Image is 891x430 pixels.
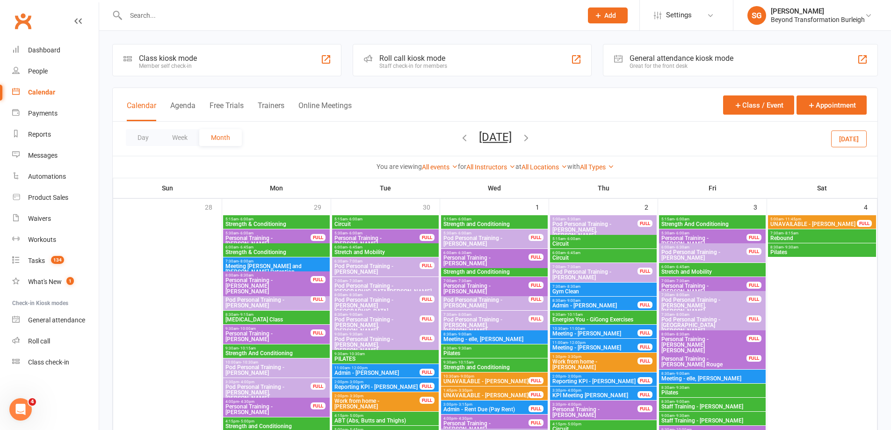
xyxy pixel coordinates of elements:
[443,313,529,317] span: 7:30am
[12,352,99,373] a: Class kiosk mode
[458,163,466,170] strong: for
[12,208,99,229] a: Waivers
[239,346,256,350] span: - 10:15am
[566,374,581,379] span: - 3:00pm
[661,317,747,339] span: Pod Personal Training - [GEOGRAPHIC_DATA][PERSON_NAME], [PERSON_NAME]...
[637,357,652,364] div: FULL
[661,386,764,390] span: 8:30am
[334,245,437,249] span: 6:00am
[225,277,311,294] span: Personal Training - [PERSON_NAME] [PERSON_NAME]
[334,283,437,294] span: Pod Personal Training - [GEOGRAPHIC_DATA][PERSON_NAME]
[661,297,747,314] span: Pod Personal Training - [PERSON_NAME], [PERSON_NAME]
[552,237,655,241] span: 5:15am
[552,255,655,261] span: Circuit
[552,331,638,336] span: Meeting - [PERSON_NAME]
[28,337,50,345] div: Roll call
[239,245,254,249] span: - 6:45am
[348,217,362,221] span: - 6:00am
[479,131,512,144] button: [DATE]
[443,221,546,227] span: Strength and Conditioning
[746,282,761,289] div: FULL
[12,187,99,208] a: Product Sales
[225,273,311,277] span: 8:00am
[348,259,362,263] span: - 7:00am
[443,251,529,255] span: 6:00am
[28,278,62,285] div: What's New
[420,262,435,269] div: FULL
[661,376,764,381] span: Meeting - elle, [PERSON_NAME]
[443,217,546,221] span: 5:15am
[797,95,867,115] button: Appointment
[568,341,586,345] span: - 12:00pm
[674,386,689,390] span: - 9:30am
[12,61,99,82] a: People
[314,199,331,214] div: 29
[637,391,652,398] div: FULL
[771,7,865,15] div: [PERSON_NAME]
[12,229,99,250] a: Workouts
[661,269,764,275] span: Stretch and Mobility
[658,178,767,198] th: Fri
[661,265,764,269] span: 6:00am
[580,163,614,171] a: All Types
[661,283,747,294] span: Personal Training - [PERSON_NAME]
[348,279,362,283] span: - 7:30am
[637,377,652,384] div: FULL
[864,199,877,214] div: 4
[239,273,254,277] span: - 8:30am
[334,384,420,390] span: Reporting KPI - [PERSON_NAME]
[239,380,254,384] span: - 4:00pm
[529,391,543,398] div: FULL
[225,331,311,342] span: Personal Training - [PERSON_NAME]
[258,101,284,121] button: Trainers
[637,220,652,227] div: FULL
[12,103,99,124] a: Payments
[466,163,515,171] a: All Instructors
[334,249,437,255] span: Stretch and Mobility
[66,277,74,285] span: 1
[225,350,328,356] span: Strength And Conditioning
[443,332,546,336] span: 8:30am
[831,130,867,147] button: [DATE]
[443,283,529,294] span: Personal Training - [PERSON_NAME]
[422,163,458,171] a: All events
[51,256,64,264] span: 134
[28,152,58,159] div: Messages
[674,217,689,221] span: - 6:00am
[565,265,580,269] span: - 7:30am
[630,63,733,69] div: Great for the front desk
[127,101,156,121] button: Calendar
[529,377,543,384] div: FULL
[379,54,447,63] div: Roll call kiosk mode
[552,355,638,359] span: 1:30pm
[334,235,420,247] span: Personal Training - [PERSON_NAME]
[28,215,51,222] div: Waivers
[630,54,733,63] div: General attendance kiosk mode
[552,251,655,255] span: 6:00am
[241,360,258,364] span: - 10:30am
[311,329,326,336] div: FULL
[225,245,328,249] span: 6:00am
[443,235,529,247] span: Pod Personal Training - [PERSON_NAME]
[225,221,328,227] span: Strength & Conditioning
[674,265,689,269] span: - 6:45am
[552,221,638,238] span: Pod Personal Training - [PERSON_NAME], [PERSON_NAME]
[420,315,435,322] div: FULL
[456,231,471,235] span: - 6:00am
[549,178,658,198] th: Thu
[552,217,638,221] span: 5:00am
[552,241,655,247] span: Circuit
[746,248,761,255] div: FULL
[12,40,99,61] a: Dashboard
[604,12,616,19] span: Add
[565,251,580,255] span: - 6:45am
[199,129,242,146] button: Month
[661,235,747,247] span: Personal Training - [PERSON_NAME]
[311,402,326,409] div: FULL
[225,360,328,364] span: 10:00am
[568,327,585,331] span: - 11:00am
[28,131,51,138] div: Reports
[29,398,36,406] span: 4
[239,327,256,331] span: - 10:00am
[443,402,529,407] span: 3:00pm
